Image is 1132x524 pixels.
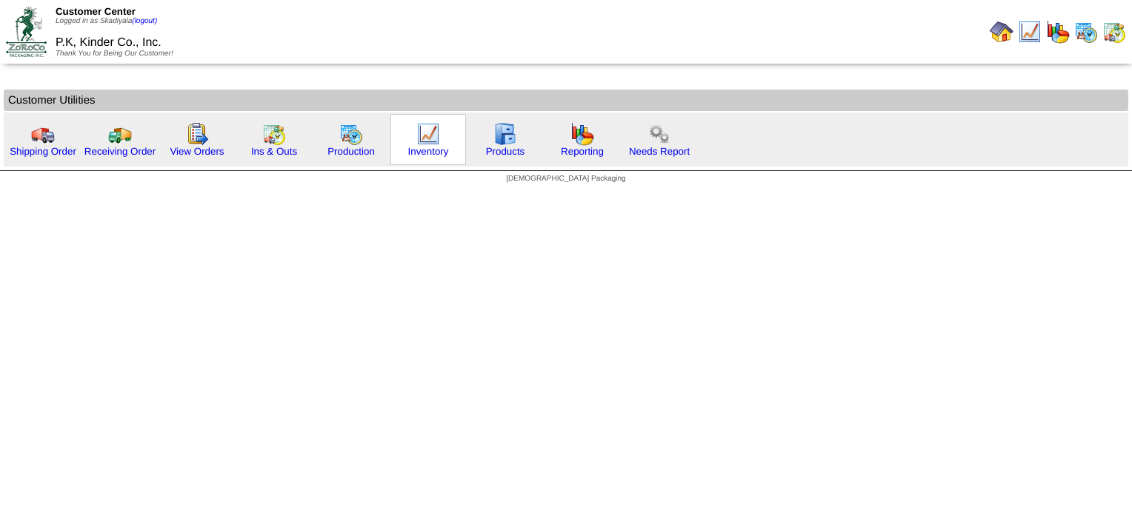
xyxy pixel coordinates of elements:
td: Customer Utilities [4,90,1128,111]
img: ZoRoCo_Logo(Green%26Foil)%20jpg.webp [6,7,47,56]
img: truck2.gif [108,122,132,146]
img: graph.gif [1046,20,1070,44]
span: Thank You for Being Our Customer! [56,50,173,58]
a: Inventory [408,146,449,157]
img: line_graph.gif [416,122,440,146]
img: cabinet.gif [493,122,517,146]
img: workflow.png [647,122,671,146]
img: graph.gif [570,122,594,146]
img: calendarinout.gif [262,122,286,146]
span: Logged in as Skadiyala [56,17,157,25]
span: [DEMOGRAPHIC_DATA] Packaging [506,175,625,183]
img: calendarprod.gif [1074,20,1098,44]
img: line_graph.gif [1018,20,1042,44]
a: (logout) [132,17,157,25]
span: P.K, Kinder Co., Inc. [56,36,162,49]
a: View Orders [170,146,224,157]
a: Products [486,146,525,157]
a: Shipping Order [10,146,76,157]
a: Production [327,146,375,157]
img: home.gif [990,20,1013,44]
a: Needs Report [629,146,690,157]
img: calendarprod.gif [339,122,363,146]
span: Customer Center [56,6,136,17]
img: truck.gif [31,122,55,146]
a: Ins & Outs [251,146,297,157]
img: workorder.gif [185,122,209,146]
img: calendarinout.gif [1102,20,1126,44]
a: Reporting [561,146,604,157]
a: Receiving Order [84,146,156,157]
